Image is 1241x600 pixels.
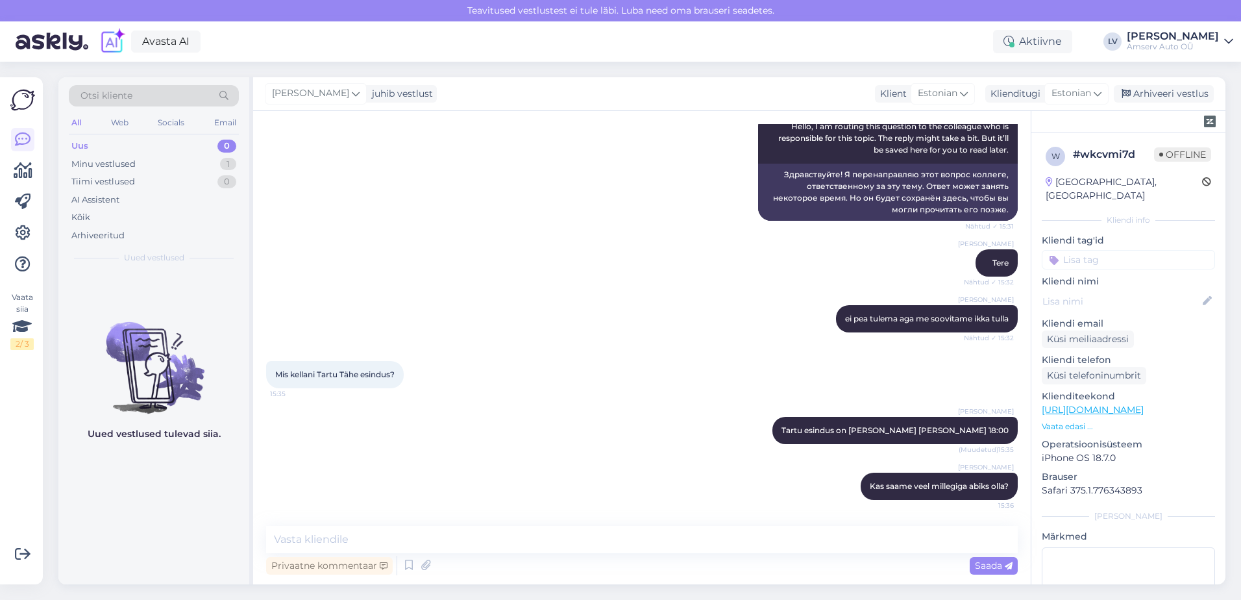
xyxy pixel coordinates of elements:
[1114,85,1214,103] div: Arhiveeri vestlus
[958,295,1014,305] span: [PERSON_NAME]
[918,86,957,101] span: Estonian
[71,211,90,224] div: Kõik
[781,425,1009,435] span: Tartu esindus on [PERSON_NAME] [PERSON_NAME] 18:00
[993,30,1072,53] div: Aktiivne
[155,114,187,131] div: Socials
[1154,147,1211,162] span: Offline
[220,158,236,171] div: 1
[1042,404,1144,416] a: [URL][DOMAIN_NAME]
[1042,317,1215,331] p: Kliendi email
[108,114,131,131] div: Web
[1042,353,1215,367] p: Kliendi telefon
[266,557,393,575] div: Privaatne kommentaar
[985,87,1040,101] div: Klienditugi
[1127,31,1219,42] div: [PERSON_NAME]
[1103,32,1122,51] div: LV
[270,389,319,399] span: 15:35
[71,175,135,188] div: Tiimi vestlused
[10,338,34,350] div: 2 / 3
[964,333,1014,343] span: Nähtud ✓ 15:32
[1127,42,1219,52] div: Amserv Auto OÜ
[367,87,433,101] div: juhib vestlust
[992,258,1009,268] span: Tere
[1042,234,1215,247] p: Kliendi tag'id
[1042,214,1215,226] div: Kliendi info
[758,164,1018,221] div: Здравствуйте! Я перенаправляю этот вопрос коллеге, ответственному за эту тему. Ответ может занять...
[217,175,236,188] div: 0
[1042,451,1215,465] p: iPhone OS 18.7.0
[10,292,34,350] div: Vaata siia
[1042,275,1215,288] p: Kliendi nimi
[1042,367,1146,384] div: Küsi telefoninumbrit
[1204,116,1216,127] img: zendesk
[71,194,119,206] div: AI Assistent
[845,314,1009,323] span: ei pea tulema aga me soovitame ikka tulla
[965,221,1014,231] span: Nähtud ✓ 15:31
[975,560,1013,571] span: Saada
[1042,530,1215,544] p: Märkmed
[964,277,1014,287] span: Nähtud ✓ 15:32
[958,239,1014,249] span: [PERSON_NAME]
[71,229,125,242] div: Arhiveeritud
[71,140,88,153] div: Uus
[272,86,349,101] span: [PERSON_NAME]
[1042,510,1215,522] div: [PERSON_NAME]
[1127,31,1233,52] a: [PERSON_NAME]Amserv Auto OÜ
[778,121,1011,155] span: Hello, I am routing this question to the colleague who is responsible for this topic. The reply m...
[1042,331,1134,348] div: Küsi meiliaadressi
[1042,250,1215,269] input: Lisa tag
[1046,175,1202,203] div: [GEOGRAPHIC_DATA], [GEOGRAPHIC_DATA]
[1042,390,1215,403] p: Klienditeekond
[212,114,239,131] div: Email
[10,88,35,112] img: Askly Logo
[1042,294,1200,308] input: Lisa nimi
[124,252,184,264] span: Uued vestlused
[1051,151,1060,161] span: w
[99,28,126,55] img: explore-ai
[88,427,221,441] p: Uued vestlused tulevad siia.
[958,406,1014,416] span: [PERSON_NAME]
[1042,421,1215,432] p: Vaata edasi ...
[1073,147,1154,162] div: # wkcvmi7d
[1042,484,1215,497] p: Safari 375.1.776343893
[875,87,907,101] div: Klient
[58,299,249,416] img: No chats
[1051,86,1091,101] span: Estonian
[80,89,132,103] span: Otsi kliente
[217,140,236,153] div: 0
[958,462,1014,472] span: [PERSON_NAME]
[275,369,395,379] span: Mis kellani Tartu Tähe esindus?
[965,501,1014,510] span: 15:36
[959,445,1014,455] span: (Muudetud) 15:35
[1042,438,1215,451] p: Operatsioonisüsteem
[870,481,1009,491] span: Kas saame veel millegiga abiks olla?
[131,31,201,53] a: Avasta AI
[69,114,84,131] div: All
[71,158,136,171] div: Minu vestlused
[1042,470,1215,484] p: Brauser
